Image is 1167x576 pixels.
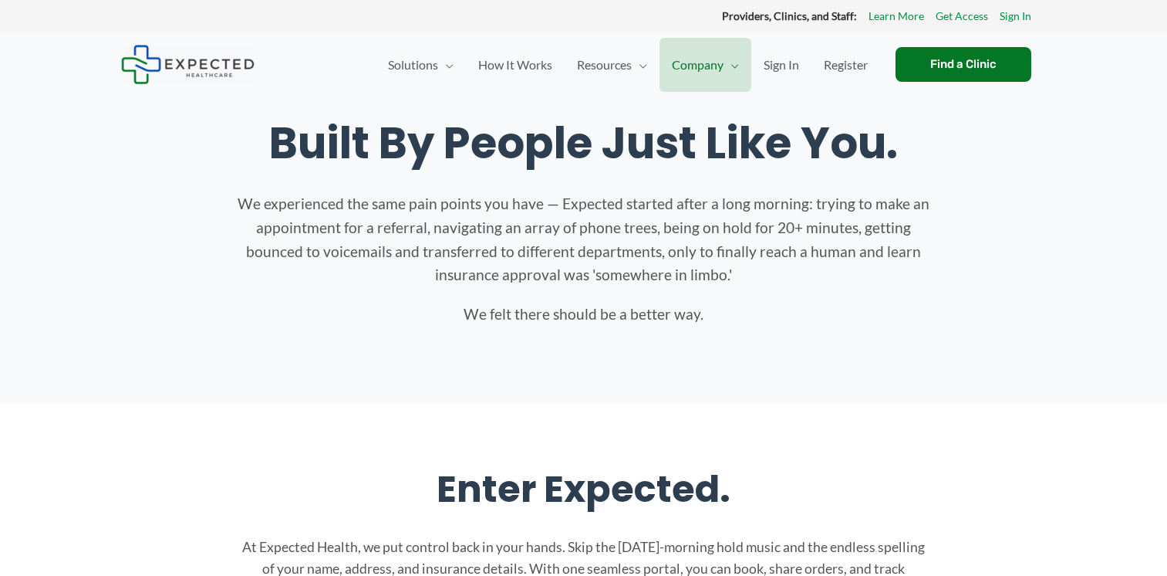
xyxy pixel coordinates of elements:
[895,47,1031,82] a: Find a Clinic
[722,9,857,22] strong: Providers, Clinics, and Staff:
[632,38,647,92] span: Menu Toggle
[388,38,438,92] span: Solutions
[565,38,659,92] a: ResourcesMenu Toggle
[376,38,880,92] nav: Primary Site Navigation
[869,6,924,26] a: Learn More
[723,38,739,92] span: Menu Toggle
[466,38,565,92] a: How It Works
[764,38,799,92] span: Sign In
[376,38,466,92] a: SolutionsMenu Toggle
[1000,6,1031,26] a: Sign In
[438,38,454,92] span: Menu Toggle
[237,192,931,287] p: We experienced the same pain points you have — Expected started after a long morning: trying to m...
[137,466,1031,513] h2: Enter Expected.
[751,38,811,92] a: Sign In
[121,45,255,84] img: Expected Healthcare Logo - side, dark font, small
[672,38,723,92] span: Company
[811,38,880,92] a: Register
[577,38,632,92] span: Resources
[237,303,931,327] p: We felt there should be a better way.
[659,38,751,92] a: CompanyMenu Toggle
[936,6,988,26] a: Get Access
[824,38,868,92] span: Register
[478,38,552,92] span: How It Works
[137,117,1031,169] h1: Built By People Just Like You.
